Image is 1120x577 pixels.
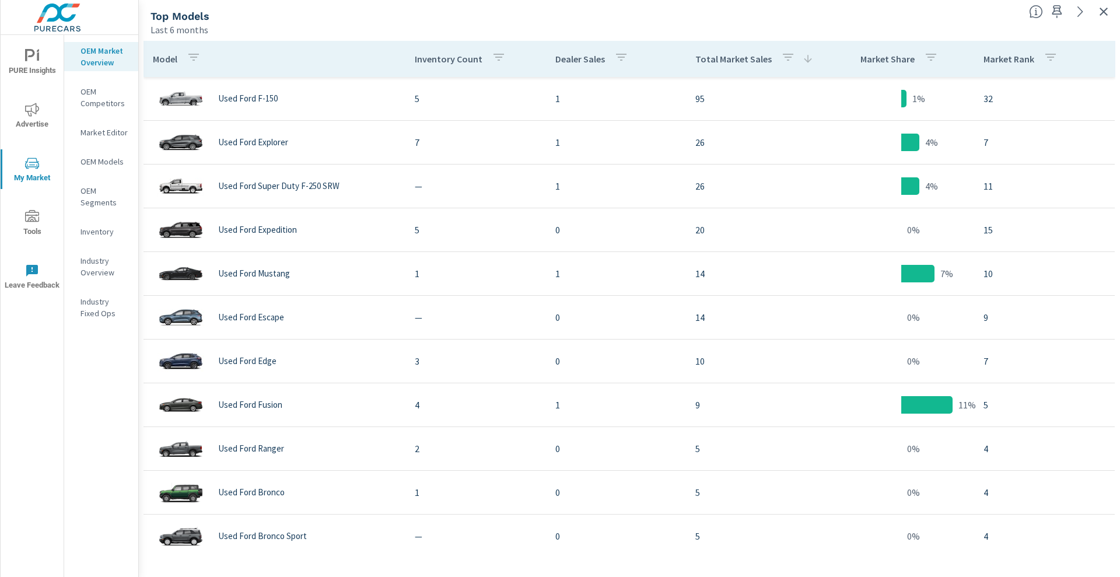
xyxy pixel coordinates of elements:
[415,442,537,456] p: 2
[925,135,938,149] p: 4%
[695,310,819,324] p: 14
[157,475,204,510] img: glamour
[64,153,138,170] div: OEM Models
[157,81,204,116] img: glamour
[907,485,920,499] p: 0%
[64,42,138,71] div: OEM Market Overview
[64,124,138,141] div: Market Editor
[218,531,307,541] p: Used Ford Bronco Sport
[695,223,819,237] p: 20
[984,179,1105,193] p: 11
[907,310,920,324] p: 0%
[150,10,209,22] h5: Top Models
[157,344,204,379] img: glamour
[555,135,677,149] p: 1
[415,53,482,65] p: Inventory Count
[157,519,204,554] img: glamour
[80,45,129,68] p: OEM Market Overview
[984,398,1105,412] p: 5
[907,529,920,543] p: 0%
[907,223,920,237] p: 0%
[80,296,129,319] p: Industry Fixed Ops
[958,398,976,412] p: 11%
[218,487,285,498] p: Used Ford Bronco
[984,442,1105,456] p: 4
[695,354,819,368] p: 10
[555,398,677,412] p: 1
[984,310,1105,324] p: 9
[984,53,1034,65] p: Market Rank
[925,179,938,193] p: 4%
[555,53,605,65] p: Dealer Sales
[4,264,60,292] span: Leave Feedback
[218,268,290,279] p: Used Ford Mustang
[415,398,537,412] p: 4
[218,356,276,366] p: Used Ford Edge
[695,398,819,412] p: 9
[984,267,1105,281] p: 10
[4,103,60,131] span: Advertise
[415,485,537,499] p: 1
[4,49,60,78] span: PURE Insights
[218,225,297,235] p: Used Ford Expedition
[218,400,282,410] p: Used Ford Fusion
[157,300,204,335] img: glamour
[64,223,138,240] div: Inventory
[218,93,278,104] p: Used Ford F-150
[157,431,204,466] img: glamour
[1094,2,1113,21] button: Exit Fullscreen
[984,354,1105,368] p: 7
[555,92,677,106] p: 1
[1029,5,1043,19] span: Find the biggest opportunities within your model lineup nationwide. [Source: Market registration ...
[860,53,915,65] p: Market Share
[218,312,284,323] p: Used Ford Escape
[695,529,819,543] p: 5
[555,179,677,193] p: 1
[984,92,1105,106] p: 32
[415,223,537,237] p: 5
[64,293,138,322] div: Industry Fixed Ops
[984,485,1105,499] p: 4
[555,354,677,368] p: 0
[907,442,920,456] p: 0%
[157,125,204,160] img: glamour
[80,226,129,237] p: Inventory
[415,310,537,324] p: —
[695,267,819,281] p: 14
[4,210,60,239] span: Tools
[153,53,177,65] p: Model
[218,181,339,191] p: Used Ford Super Duty F-250 SRW
[415,92,537,106] p: 5
[415,179,537,193] p: —
[984,223,1105,237] p: 15
[80,255,129,278] p: Industry Overview
[4,156,60,185] span: My Market
[555,442,677,456] p: 0
[555,267,677,281] p: 1
[64,182,138,211] div: OEM Segments
[555,485,677,499] p: 0
[695,442,819,456] p: 5
[1048,2,1066,21] span: Save this to your personalized report
[695,135,819,149] p: 26
[80,86,129,109] p: OEM Competitors
[695,53,772,65] p: Total Market Sales
[64,252,138,281] div: Industry Overview
[912,92,925,106] p: 1%
[555,223,677,237] p: 0
[1071,2,1090,21] a: See more details in report
[907,354,920,368] p: 0%
[1,35,64,303] div: nav menu
[555,310,677,324] p: 0
[415,267,537,281] p: 1
[555,529,677,543] p: 0
[80,156,129,167] p: OEM Models
[218,443,284,454] p: Used Ford Ranger
[695,179,819,193] p: 26
[157,387,204,422] img: glamour
[80,127,129,138] p: Market Editor
[940,267,953,281] p: 7%
[415,354,537,368] p: 3
[695,92,819,106] p: 95
[64,83,138,112] div: OEM Competitors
